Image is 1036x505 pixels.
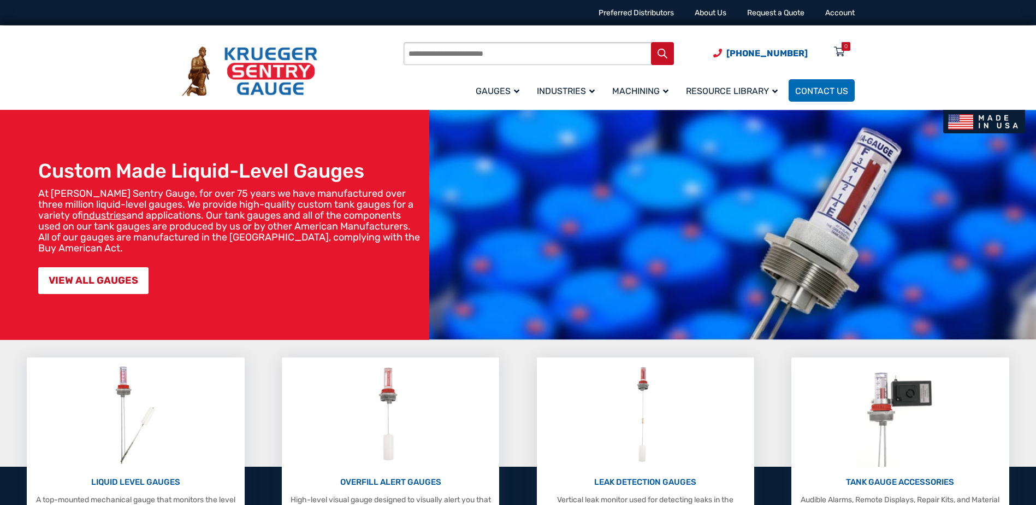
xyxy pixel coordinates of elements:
[606,78,679,103] a: Machining
[287,476,494,489] p: OVERFILL ALERT GAUGES
[856,363,944,467] img: Tank Gauge Accessories
[542,476,749,489] p: LEAK DETECTION GAUGES
[789,79,855,102] a: Contact Us
[943,110,1025,133] img: Made In USA
[844,42,848,51] div: 0
[624,363,667,467] img: Leak Detection Gauges
[38,159,424,183] h1: Custom Made Liquid-Level Gauges
[695,8,726,17] a: About Us
[679,78,789,103] a: Resource Library
[537,86,595,96] span: Industries
[106,363,164,467] img: Liquid Level Gauges
[83,209,126,221] a: industries
[38,188,424,254] p: At [PERSON_NAME] Sentry Gauge, for over 75 years we have manufactured over three million liquid-l...
[530,78,606,103] a: Industries
[825,8,855,17] a: Account
[795,86,848,96] span: Contact Us
[686,86,778,96] span: Resource Library
[476,86,519,96] span: Gauges
[469,78,530,103] a: Gauges
[747,8,804,17] a: Request a Quote
[612,86,668,96] span: Machining
[713,46,808,60] a: Phone Number (920) 434-8860
[182,46,317,97] img: Krueger Sentry Gauge
[599,8,674,17] a: Preferred Distributors
[797,476,1003,489] p: TANK GAUGE ACCESSORIES
[38,267,149,294] a: VIEW ALL GAUGES
[366,363,415,467] img: Overfill Alert Gauges
[32,476,239,489] p: LIQUID LEVEL GAUGES
[726,48,808,58] span: [PHONE_NUMBER]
